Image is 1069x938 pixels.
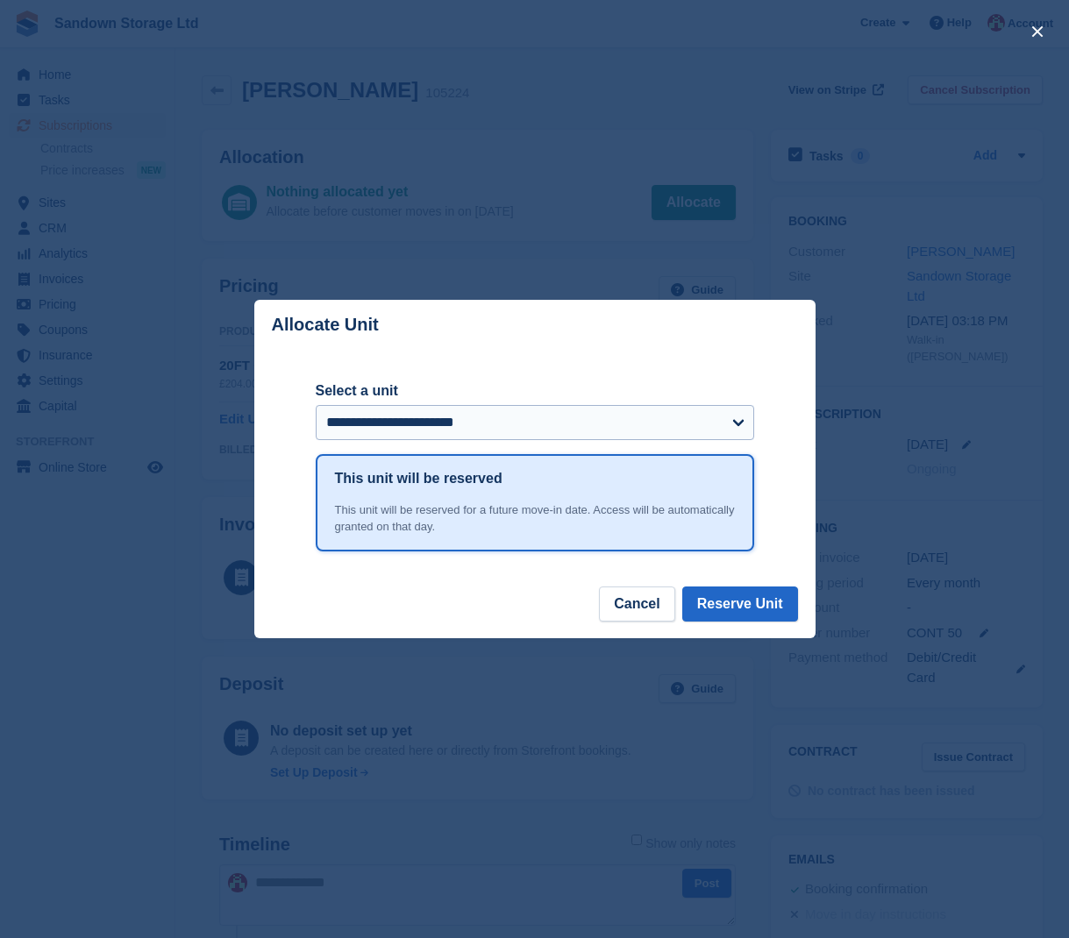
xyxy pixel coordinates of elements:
div: This unit will be reserved for a future move-in date. Access will be automatically granted on tha... [335,501,735,536]
p: Allocate Unit [272,315,379,335]
button: Reserve Unit [682,586,798,622]
h1: This unit will be reserved [335,468,502,489]
button: close [1023,18,1051,46]
button: Cancel [599,586,674,622]
label: Select a unit [316,380,754,401]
